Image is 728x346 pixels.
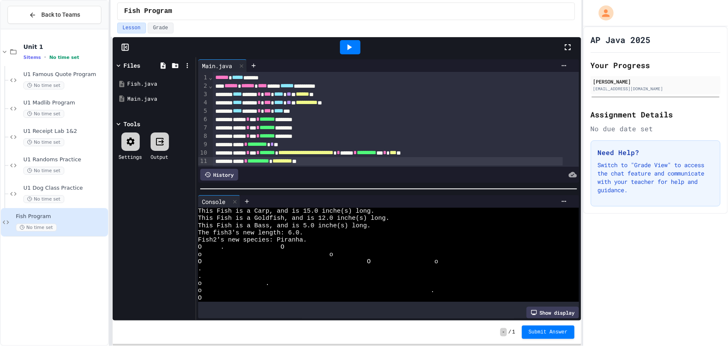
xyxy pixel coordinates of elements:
[23,195,64,203] span: No time set
[526,307,579,318] div: Show display
[198,273,202,280] span: .
[128,95,193,103] div: Main.java
[198,90,209,99] div: 3
[198,165,209,174] div: 12
[124,61,141,70] div: Files
[198,99,209,107] div: 4
[198,258,438,265] span: O O o
[590,3,616,23] div: My Account
[198,251,333,258] span: o o
[23,167,64,175] span: No time set
[198,215,390,222] span: This Fish is a Goldfish, and is 12.0 inche(s) long.
[128,80,193,88] div: Fish.java
[198,140,209,149] div: 9
[198,195,240,208] div: Console
[151,153,169,160] div: Output
[198,265,202,272] span: .
[598,161,713,194] p: Switch to "Grade View" to access the chat feature and communicate with your teacher for help and ...
[591,59,720,71] h2: Your Progress
[598,148,713,158] h3: Need Help?
[522,326,574,339] button: Submit Answer
[591,124,720,134] div: No due date set
[8,6,101,24] button: Back to Teams
[198,82,209,90] div: 2
[49,55,79,60] span: No time set
[591,34,651,46] h1: AP Java 2025
[124,120,141,128] div: Tools
[198,115,209,124] div: 6
[16,213,106,220] span: Fish Program
[198,59,247,72] div: Main.java
[23,43,106,51] span: Unit 1
[198,287,435,294] span: o .
[529,329,568,336] span: Submit Answer
[23,156,106,163] span: U1 Randoms Practice
[23,55,41,60] span: 5 items
[119,153,142,160] div: Settings
[198,244,285,251] span: O . O
[208,82,212,89] span: Fold line
[198,208,375,215] span: This Fish is a Carp, and is 15.0 inche(s) long.
[198,107,209,115] div: 5
[198,124,209,132] div: 7
[198,61,237,70] div: Main.java
[41,10,80,19] span: Back to Teams
[23,138,64,146] span: No time set
[198,222,371,229] span: This Fish is a Bass, and is 5.0 inche(s) long.
[198,229,303,237] span: The fish3's new length: 6.0.
[23,128,106,135] span: U1 Receipt Lab 1&2
[198,197,230,206] div: Console
[117,23,146,33] button: Lesson
[16,224,57,232] span: No time set
[591,109,720,120] h2: Assignment Details
[500,328,506,336] span: -
[198,157,209,165] div: 11
[23,110,64,118] span: No time set
[593,86,718,92] div: [EMAIL_ADDRESS][DOMAIN_NAME]
[208,74,212,81] span: Fold line
[148,23,174,33] button: Grade
[198,237,307,244] span: Fish2's new species: Piranha.
[124,6,172,16] span: Fish Program
[23,99,106,107] span: U1 Madlib Program
[593,78,718,85] div: [PERSON_NAME]
[509,329,511,336] span: /
[23,71,106,78] span: U1 Famous Quote Program
[44,54,46,61] span: •
[198,149,209,157] div: 10
[23,81,64,89] span: No time set
[512,329,515,336] span: 1
[23,185,106,192] span: U1 Dog Class Practice
[198,74,209,82] div: 1
[198,280,270,287] span: o .
[198,132,209,140] div: 8
[200,169,238,181] div: History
